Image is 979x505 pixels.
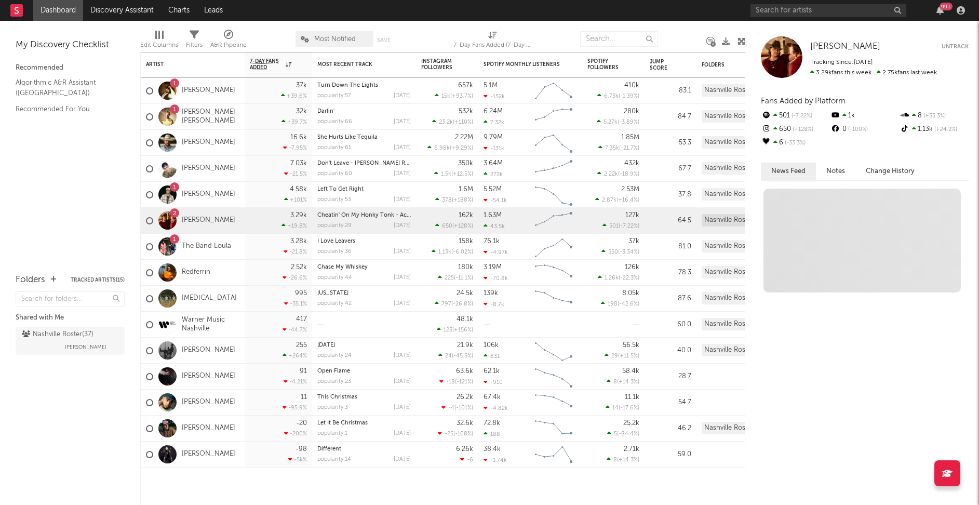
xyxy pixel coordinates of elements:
[459,186,473,193] div: 1.6M
[314,36,356,43] span: Most Notified
[317,61,395,68] div: Most Recent Track
[609,223,619,229] span: 501
[530,234,577,260] svg: Chart title
[317,161,418,166] a: Don't Leave - [PERSON_NAME] Remix
[454,119,472,125] span: +110 %
[530,130,577,156] svg: Chart title
[530,338,577,364] svg: Chart title
[783,140,806,146] span: -33.3 %
[441,404,473,411] div: ( )
[457,394,473,401] div: 26.2k
[484,212,502,219] div: 1.63M
[900,123,969,136] div: 1.13k
[530,260,577,286] svg: Chart title
[530,286,577,312] svg: Chart title
[16,62,125,74] div: Recommended
[601,300,639,307] div: ( )
[296,342,307,349] div: 255
[484,82,498,89] div: 5.1M
[530,390,577,416] svg: Chart title
[650,189,691,201] div: 37.8
[608,249,618,255] span: 550
[455,275,472,281] span: -11.1 %
[439,119,453,125] span: 23.2k
[619,301,638,307] span: -42.6 %
[186,26,203,56] div: Filters
[702,162,770,175] div: Nashville Roster (37)
[620,275,638,281] span: -22.3 %
[454,223,472,229] span: +128 %
[281,92,307,99] div: +39.6 %
[441,171,451,177] span: 1.5k
[22,328,93,341] div: Nashville Roster ( 37 )
[458,160,473,167] div: 350k
[442,197,452,203] span: 378
[484,186,502,193] div: 5.52M
[761,109,830,123] div: 501
[454,327,472,333] span: +156 %
[605,145,619,151] span: 7.35k
[394,249,411,255] div: [DATE]
[317,342,411,348] div: Monday
[434,170,473,177] div: ( )
[16,312,125,324] div: Shared with Me
[484,197,507,204] div: -54.1k
[702,318,770,330] div: Nashville Roster (37)
[936,6,944,15] button: 99+
[317,223,352,229] div: popularity: 29
[283,352,307,359] div: +264 %
[810,70,937,76] span: 2.75k fans last week
[317,119,352,125] div: popularity: 66
[702,136,770,149] div: Nashville Roster (37)
[484,119,504,126] div: 7.32k
[317,238,411,244] div: I Love Leavers
[457,316,473,323] div: 48.1k
[290,134,307,141] div: 16.6k
[790,113,812,119] span: -7.22 %
[441,94,450,99] span: 15k
[484,290,498,297] div: 139k
[621,186,639,193] div: 2.53M
[317,290,348,296] a: [US_STATE]
[317,83,378,88] a: Turn Down The Lights
[182,86,235,95] a: [PERSON_NAME]
[620,171,638,177] span: -18.9 %
[597,118,639,125] div: ( )
[317,301,352,307] div: popularity: 42
[830,123,899,136] div: 0
[182,424,235,433] a: [PERSON_NAME]
[810,70,871,76] span: 3.29k fans this week
[394,275,411,281] div: [DATE]
[484,249,508,256] div: -4.97k
[622,290,639,297] div: 8.05k
[317,290,411,296] div: Virginia
[624,160,639,167] div: 432k
[625,264,639,271] div: 126k
[290,238,307,245] div: 3.28k
[619,119,638,125] span: -3.89 %
[942,42,969,52] button: Untrack
[394,119,411,125] div: [DATE]
[182,398,235,407] a: [PERSON_NAME]
[613,379,617,385] span: 8
[394,93,411,99] div: [DATE]
[530,156,577,182] svg: Chart title
[459,238,473,245] div: 158k
[604,94,619,99] span: 6.73k
[650,318,691,331] div: 60.0
[421,58,458,71] div: Instagram Followers
[484,134,503,141] div: 9.79M
[650,215,691,227] div: 64.5
[296,82,307,89] div: 37k
[317,212,411,218] div: Cheatin' On My Honky Tonk - Acoustic
[618,197,638,203] span: +16.4 %
[621,134,639,141] div: 1.85M
[810,59,873,65] span: Tracking Since: [DATE]
[16,327,125,355] a: Nashville Roster(37)[PERSON_NAME]
[702,214,770,227] div: Nashville Roster (37)
[601,248,639,255] div: ( )
[625,394,639,401] div: 11.1k
[620,223,638,229] span: -7.22 %
[182,450,235,459] a: [PERSON_NAME]
[182,372,235,381] a: [PERSON_NAME]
